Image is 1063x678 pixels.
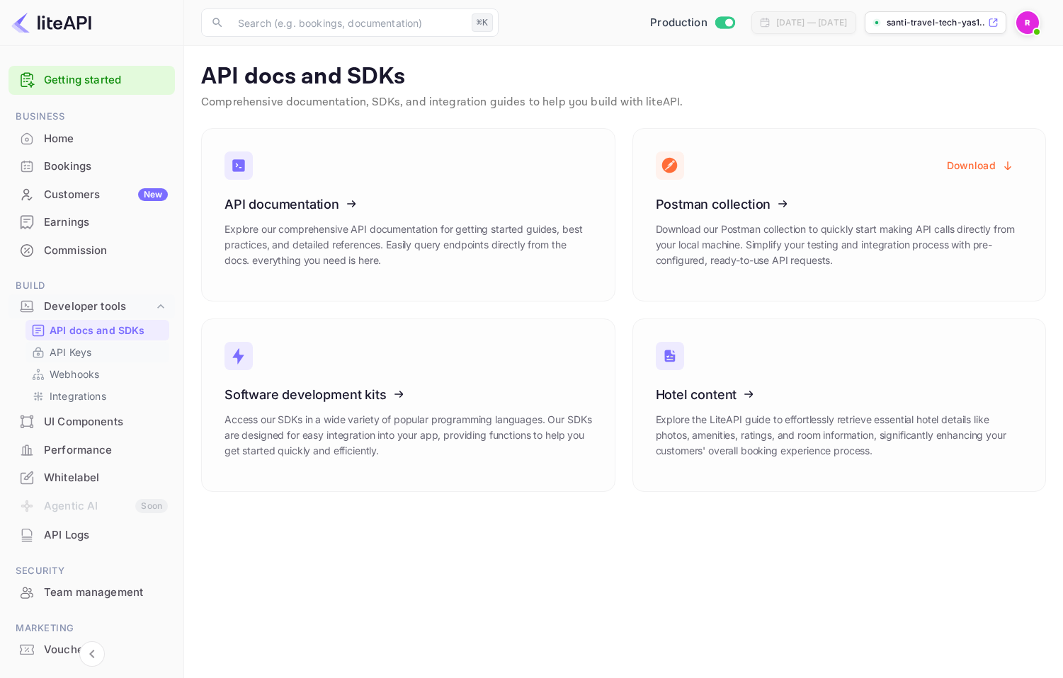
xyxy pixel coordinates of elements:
a: API documentationExplore our comprehensive API documentation for getting started guides, best pra... [201,128,615,301]
div: API Logs [8,522,175,549]
p: API docs and SDKs [50,323,145,338]
a: UI Components [8,408,175,435]
div: API docs and SDKs [25,320,169,340]
div: Home [8,125,175,153]
img: LiteAPI logo [11,11,91,34]
div: UI Components [44,414,168,430]
a: Getting started [44,72,168,88]
div: Whitelabel [44,470,168,486]
div: Bookings [44,159,168,175]
a: API Keys [31,345,164,360]
a: API Logs [8,522,175,548]
div: Developer tools [44,299,154,315]
p: Download our Postman collection to quickly start making API calls directly from your local machin... [656,222,1023,268]
span: Production [650,15,707,31]
div: Vouchers [44,642,168,658]
button: Collapse navigation [79,641,105,667]
a: CustomersNew [8,181,175,207]
a: Bookings [8,153,175,179]
p: Comprehensive documentation, SDKs, and integration guides to help you build with liteAPI. [201,94,1046,111]
a: Home [8,125,175,151]
span: Marketing [8,621,175,636]
div: Performance [8,437,175,464]
h3: Postman collection [656,197,1023,212]
div: CustomersNew [8,181,175,209]
div: ⌘K [472,13,493,32]
div: Home [44,131,168,147]
div: Customers [44,187,168,203]
a: Vouchers [8,636,175,662]
div: Developer tools [8,294,175,319]
a: Earnings [8,209,175,235]
div: Performance [44,442,168,459]
div: Commission [8,237,175,265]
a: Team management [8,579,175,605]
span: Security [8,563,175,579]
div: Team management [44,585,168,601]
span: Business [8,109,175,125]
p: Webhooks [50,367,99,381]
a: Performance [8,437,175,463]
a: Software development kitsAccess our SDKs in a wide variety of popular programming languages. Our ... [201,318,615,492]
input: Search (e.g. bookings, documentation) [229,8,466,37]
div: Commission [44,243,168,259]
div: Getting started [8,66,175,95]
div: Switch to Sandbox mode [644,15,740,31]
a: Integrations [31,389,164,403]
a: Webhooks [31,367,164,381]
p: API Keys [50,345,91,360]
div: API Logs [44,527,168,544]
div: Bookings [8,153,175,180]
div: Earnings [44,214,168,231]
div: Whitelabel [8,464,175,492]
h3: Software development kits [224,387,592,402]
p: Explore the LiteAPI guide to effortlessly retrieve essential hotel details like photos, amenities... [656,412,1023,459]
p: Integrations [50,389,106,403]
div: Webhooks [25,364,169,384]
div: Team management [8,579,175,607]
p: Explore our comprehensive API documentation for getting started guides, best practices, and detai... [224,222,592,268]
p: Access our SDKs in a wide variety of popular programming languages. Our SDKs are designed for eas... [224,412,592,459]
h3: API documentation [224,197,592,212]
p: API docs and SDKs [201,63,1046,91]
a: Commission [8,237,175,263]
h3: Hotel content [656,387,1023,402]
img: Revolut [1016,11,1039,34]
a: API docs and SDKs [31,323,164,338]
div: [DATE] — [DATE] [776,16,847,29]
div: UI Components [8,408,175,436]
div: Integrations [25,386,169,406]
a: Whitelabel [8,464,175,490]
div: New [138,188,168,201]
div: API Keys [25,342,169,362]
button: Download [938,151,1023,179]
div: Vouchers [8,636,175,664]
span: Build [8,278,175,294]
a: Hotel contentExplore the LiteAPI guide to effortlessly retrieve essential hotel details like phot... [632,318,1047,492]
div: Earnings [8,209,175,236]
p: santi-travel-tech-yas1... [887,16,985,29]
